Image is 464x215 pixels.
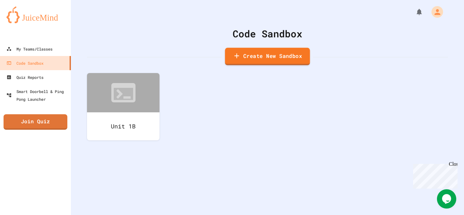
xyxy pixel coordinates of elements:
a: Join Quiz [4,114,67,130]
div: My Notifications [403,6,425,17]
iframe: chat widget [437,189,458,209]
div: Quiz Reports [6,73,43,81]
iframe: chat widget [411,161,458,189]
div: Code Sandbox [87,26,448,41]
img: logo-orange.svg [6,6,64,23]
a: Create New Sandbox [225,48,310,65]
div: My Account [425,5,445,19]
div: Code Sandbox [6,59,43,67]
a: Unit 1B [87,73,159,140]
div: Smart Doorbell & Ping Pong Launcher [6,88,68,103]
div: My Teams/Classes [6,45,53,53]
div: Unit 1B [87,112,159,140]
div: Chat with us now!Close [3,3,44,41]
